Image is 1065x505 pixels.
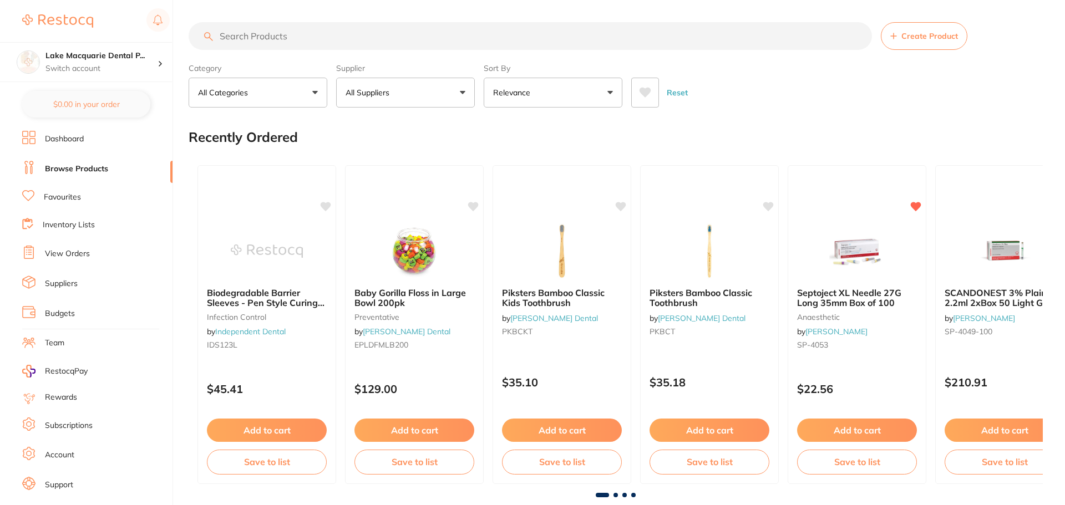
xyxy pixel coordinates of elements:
[207,313,327,322] small: infection control
[45,63,158,74] p: Switch account
[502,313,598,323] span: by
[22,8,93,34] a: Restocq Logo
[650,376,769,389] p: $35.18
[502,419,622,442] button: Add to cart
[45,278,78,289] a: Suppliers
[354,382,474,395] p: $129.00
[336,63,475,73] label: Supplier
[207,419,327,442] button: Add to cart
[45,308,75,319] a: Budgets
[207,450,327,474] button: Save to list
[215,327,286,336] a: Independent Dental
[526,223,598,279] img: Piksters Bamboo Classic Kids Toothbrush
[953,313,1015,323] a: [PERSON_NAME]
[945,288,1064,308] b: SCANDONEST 3% Plain 2.2ml 2xBox 50 Light Green label
[45,50,158,62] h4: Lake Macquarie Dental Practice
[45,248,90,259] a: View Orders
[821,223,893,279] img: Septoject XL Needle 27G Long 35mm Box of 100
[650,327,769,336] small: PKBCT
[346,87,394,98] p: All Suppliers
[797,382,917,395] p: $22.56
[650,313,745,323] span: by
[484,63,622,73] label: Sort By
[493,87,535,98] p: Relevance
[673,223,745,279] img: Piksters Bamboo Classic Toothbrush
[45,134,84,145] a: Dashboard
[22,365,88,378] a: RestocqPay
[502,450,622,474] button: Save to list
[502,288,622,308] b: Piksters Bamboo Classic Kids Toothbrush
[945,376,1064,389] p: $210.91
[45,480,73,491] a: Support
[336,78,475,108] button: All Suppliers
[354,313,474,322] small: preventative
[22,91,150,118] button: $0.00 in your order
[45,164,108,175] a: Browse Products
[17,51,39,73] img: Lake Macquarie Dental Practice
[207,327,286,336] span: by
[881,22,967,50] button: Create Product
[805,327,868,336] a: [PERSON_NAME]
[189,78,327,108] button: All Categories
[502,327,622,336] small: PKBCKT
[45,338,64,349] a: Team
[354,419,474,442] button: Add to cart
[43,220,95,231] a: Inventory Lists
[945,419,1064,442] button: Add to cart
[502,376,622,389] p: $35.10
[797,288,917,308] b: Septoject XL Needle 27G Long 35mm Box of 100
[207,340,327,349] small: IDS123L
[650,450,769,474] button: Save to list
[945,313,1015,323] span: by
[901,32,958,40] span: Create Product
[510,313,598,323] a: [PERSON_NAME] Dental
[658,313,745,323] a: [PERSON_NAME] Dental
[45,366,88,377] span: RestocqPay
[45,450,74,461] a: Account
[231,223,303,279] img: Biodegradable Barrier Sleeves - Pen Style Curing Sleeve (123) ** BUY 5 GET 1 FREE ** - Large (6.5...
[22,14,93,28] img: Restocq Logo
[207,382,327,395] p: $45.41
[797,313,917,322] small: anaesthetic
[663,78,691,108] button: Reset
[189,63,327,73] label: Category
[354,327,450,336] span: by
[354,288,474,308] b: Baby Gorilla Floss in Large Bowl 200pk
[44,192,81,203] a: Favourites
[650,288,769,308] b: Piksters Bamboo Classic Toothbrush
[945,450,1064,474] button: Save to list
[45,392,77,403] a: Rewards
[22,365,35,378] img: RestocqPay
[797,419,917,442] button: Add to cart
[207,288,327,308] b: Biodegradable Barrier Sleeves - Pen Style Curing Sleeve (123) ** BUY 5 GET 1 FREE ** - Large (6.5...
[363,327,450,336] a: [PERSON_NAME] Dental
[189,130,298,145] h2: Recently Ordered
[968,223,1041,279] img: SCANDONEST 3% Plain 2.2ml 2xBox 50 Light Green label
[354,450,474,474] button: Save to list
[198,87,252,98] p: All Categories
[797,340,917,349] small: SP-4053
[797,450,917,474] button: Save to list
[45,420,93,431] a: Subscriptions
[945,327,1064,336] small: SP-4049-100
[354,340,474,349] small: EPLDFMLB200
[797,327,868,336] span: by
[484,78,622,108] button: Relevance
[189,22,872,50] input: Search Products
[650,419,769,442] button: Add to cart
[378,223,450,279] img: Baby Gorilla Floss in Large Bowl 200pk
